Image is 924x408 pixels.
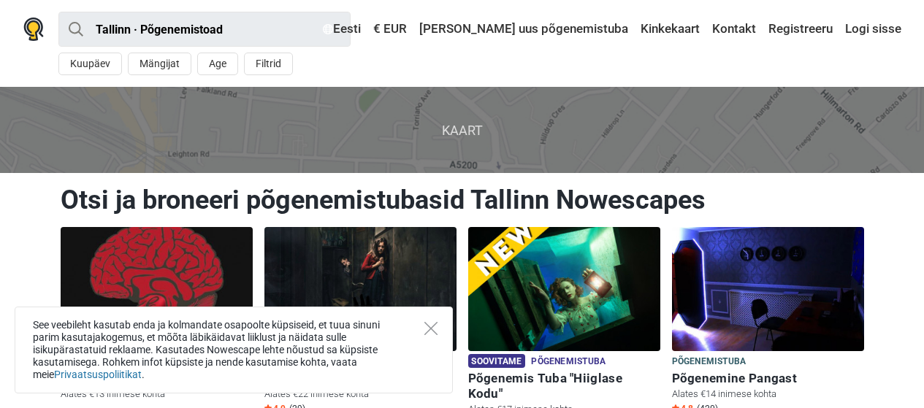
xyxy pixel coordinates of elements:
[672,354,747,370] span: Põgenemistuba
[765,16,836,42] a: Registreeru
[54,369,142,380] a: Privaatsuspoliitikat
[637,16,703,42] a: Kinkekaart
[468,354,526,368] span: Soovitame
[468,371,660,401] h6: Põgenemis Tuba "Hiiglase Kodu"
[61,227,253,351] img: Paranoia
[323,24,333,34] img: Eesti
[841,16,901,42] a: Logi sisse
[709,16,760,42] a: Kontakt
[58,53,122,75] button: Kuupäev
[244,53,293,75] button: Filtrid
[61,184,864,216] h1: Otsi ja broneeri põgenemistubasid Tallinn Nowescapes
[370,16,411,42] a: € EUR
[23,18,44,41] img: Nowescape logo
[264,388,457,401] p: Alates €22 inimese kohta
[531,354,606,370] span: Põgenemistuba
[424,322,438,335] button: Close
[672,371,864,386] h6: Põgenemine Pangast
[15,307,453,393] div: See veebileht kasutab enda ja kolmandate osapoolte küpsiseid, et tuua sinuni parim kasutajakogemu...
[61,227,253,404] a: Paranoia Reklaam Põgenemistuba [MEDICAL_DATA] Alates €13 inimese kohta
[319,16,364,42] a: Eesti
[672,227,864,351] img: Põgenemine Pangast
[58,12,351,47] input: proovi “Tallinn”
[468,227,660,351] img: Põgenemis Tuba "Hiiglase Kodu"
[128,53,191,75] button: Mängijat
[672,388,864,401] p: Alates €14 inimese kohta
[61,388,253,401] p: Alates €13 inimese kohta
[416,16,632,42] a: [PERSON_NAME] uus põgenemistuba
[197,53,238,75] button: Age
[264,227,457,351] img: Lastekodu Saladus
